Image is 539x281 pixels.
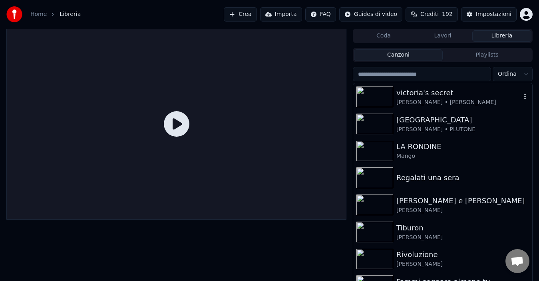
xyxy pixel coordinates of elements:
a: Home [30,10,47,18]
span: Ordina [498,70,517,78]
span: Libreria [60,10,81,18]
div: Aprire la chat [505,249,529,273]
button: Libreria [472,30,531,42]
button: Canzoni [354,49,443,61]
button: Guides di video [339,7,402,22]
button: Crea [224,7,257,22]
div: Regalati una sera [396,172,529,183]
div: LA RONDINE [396,141,529,152]
div: victoria's secret [396,87,521,98]
img: youka [6,6,22,22]
div: [PERSON_NAME] e [PERSON_NAME] [396,195,529,206]
button: Playlists [443,49,531,61]
div: Mango [396,152,529,160]
span: Crediti [420,10,439,18]
nav: breadcrumb [30,10,81,18]
button: Importa [260,7,302,22]
div: Rivoluzione [396,249,529,260]
div: [PERSON_NAME] • [PERSON_NAME] [396,98,521,106]
button: Crediti192 [406,7,458,22]
button: Lavori [413,30,472,42]
div: [PERSON_NAME] • PLUTONE [396,126,529,134]
div: Tiburon [396,222,529,234]
span: 192 [442,10,453,18]
div: [PERSON_NAME] [396,206,529,214]
div: Impostazioni [476,10,511,18]
div: [PERSON_NAME] [396,260,529,268]
button: Coda [354,30,413,42]
div: [PERSON_NAME] [396,234,529,242]
button: FAQ [305,7,336,22]
div: [GEOGRAPHIC_DATA] [396,114,529,126]
button: Impostazioni [461,7,517,22]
